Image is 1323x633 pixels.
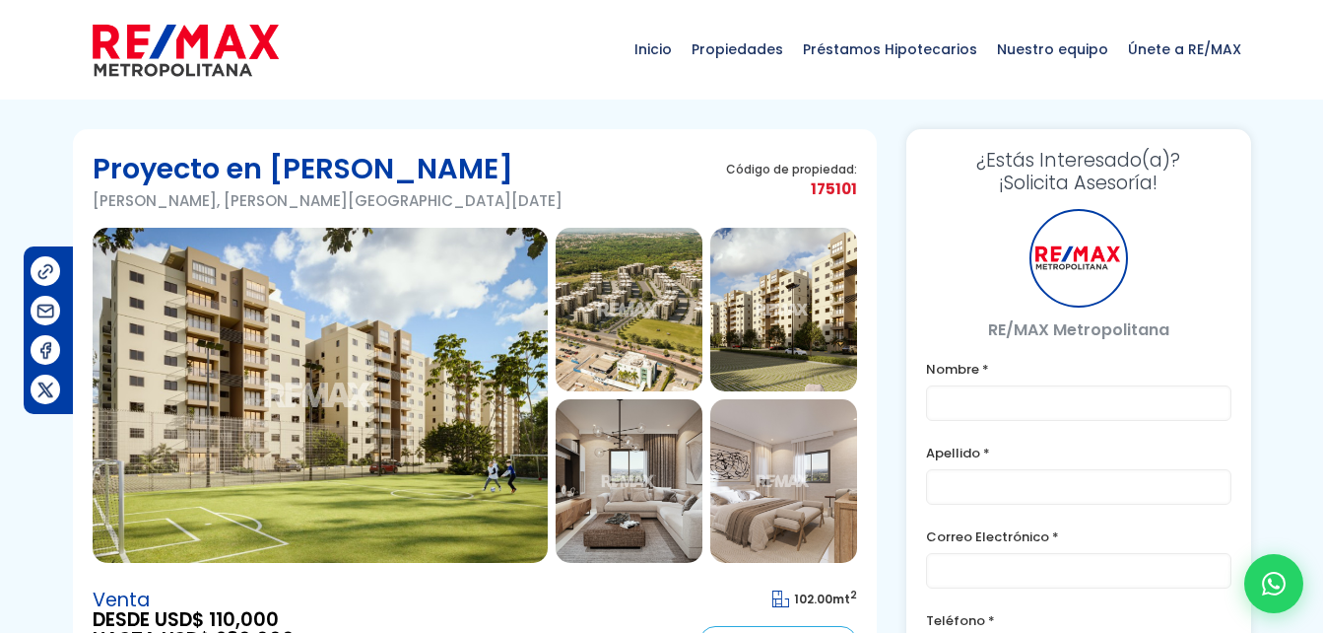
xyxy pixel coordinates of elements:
[926,608,1231,633] label: Teléfono *
[1118,20,1251,79] span: Únete a RE/MAX
[772,591,857,607] span: mt
[726,176,857,201] span: 175101
[926,149,1231,172] span: ¿Estás Interesado(a)?
[926,441,1231,465] label: Apellido *
[926,357,1231,382] label: Nombre *
[35,261,56,282] img: Compartir
[556,228,702,391] img: Proyecto en Jacobo Majluta
[726,162,857,176] span: Código de propiedad:
[93,228,548,563] img: Proyecto en Jacobo Majluta
[850,588,857,602] sup: 2
[35,340,56,361] img: Compartir
[35,380,56,400] img: Compartir
[987,20,1118,79] span: Nuestro equipo
[793,20,987,79] span: Préstamos Hipotecarios
[682,20,793,79] span: Propiedades
[93,188,562,213] p: [PERSON_NAME], [PERSON_NAME][GEOGRAPHIC_DATA][DATE]
[93,21,279,80] img: remax-metropolitana-logo
[926,149,1231,194] h3: ¡Solicita Asesoría!
[93,149,562,188] h1: Proyecto en [PERSON_NAME]
[35,301,56,321] img: Compartir
[926,525,1231,549] label: Correo Electrónico *
[710,228,857,391] img: Proyecto en Jacobo Majluta
[93,591,295,610] span: Venta
[556,399,702,563] img: Proyecto en Jacobo Majluta
[710,399,857,563] img: Proyecto en Jacobo Majluta
[93,610,295,630] span: DESDE USD$ 110,000
[1029,209,1128,308] div: RE/MAX Metropolitana
[926,317,1231,342] p: RE/MAX Metropolitana
[794,591,832,607] span: 102.00
[625,20,682,79] span: Inicio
